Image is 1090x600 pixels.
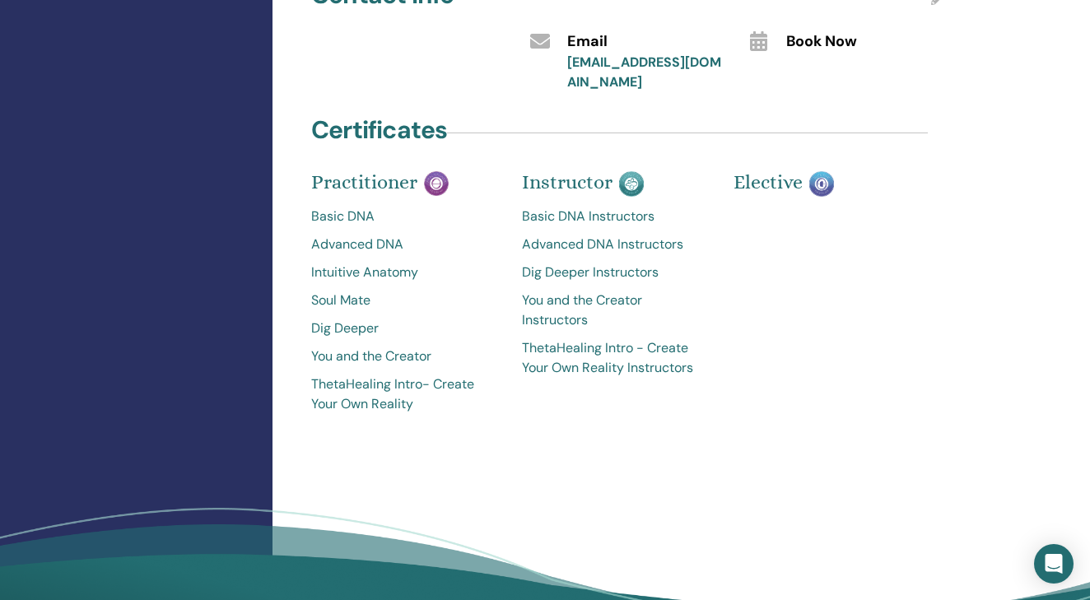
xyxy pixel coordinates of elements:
h4: Certificates [311,115,447,145]
div: Open Intercom Messenger [1034,544,1074,584]
a: Basic DNA Instructors [522,207,708,226]
span: Book Now [786,31,857,53]
span: Practitioner [311,170,417,193]
a: Advanced DNA Instructors [522,235,708,254]
span: Elective [734,170,803,193]
a: Soul Mate [311,291,497,310]
a: ThetaHealing Intro - Create Your Own Reality Instructors [522,338,708,378]
a: Intuitive Anatomy [311,263,497,282]
a: [EMAIL_ADDRESS][DOMAIN_NAME] [567,53,721,91]
a: Dig Deeper Instructors [522,263,708,282]
a: ThetaHealing Intro- Create Your Own Reality [311,374,497,414]
a: Advanced DNA [311,235,497,254]
a: Basic DNA [311,207,497,226]
a: You and the Creator [311,347,497,366]
span: Email [567,31,608,53]
span: Instructor [522,170,613,193]
a: You and the Creator Instructors [522,291,708,330]
a: Dig Deeper [311,319,497,338]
